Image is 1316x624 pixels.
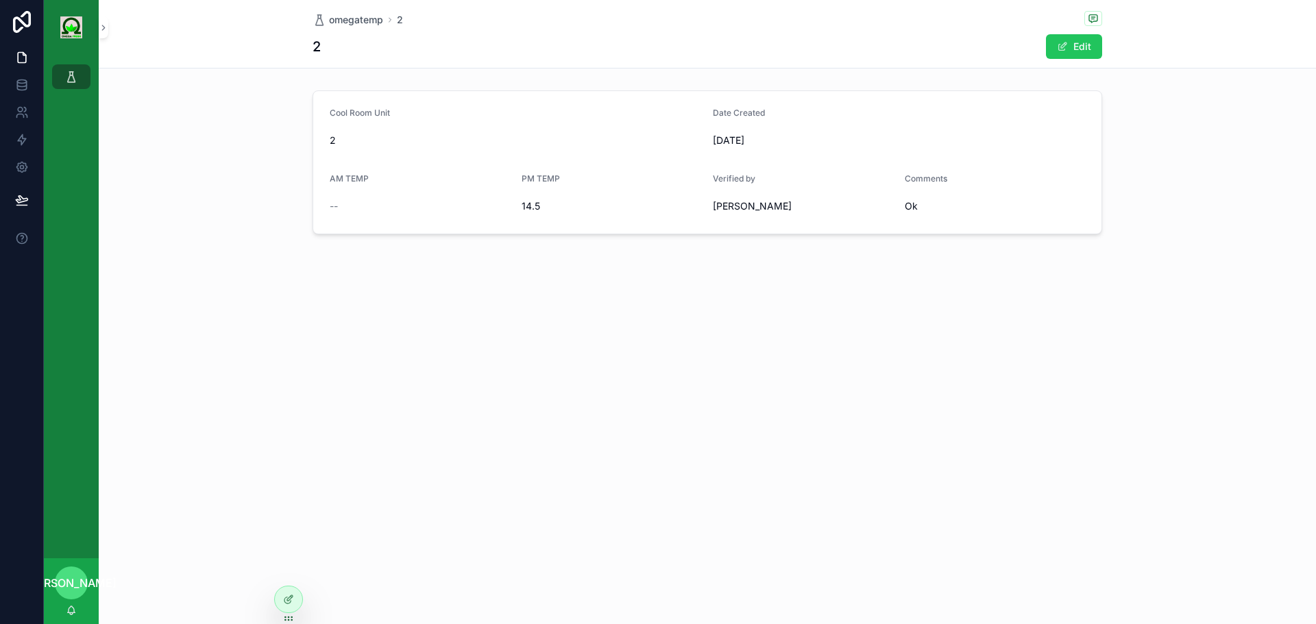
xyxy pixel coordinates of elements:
[60,16,82,38] img: App logo
[713,173,755,184] span: Verified by
[713,108,765,118] span: Date Created
[26,575,117,591] span: [PERSON_NAME]
[905,173,947,184] span: Comments
[713,199,894,213] span: [PERSON_NAME]
[313,37,321,56] h1: 2
[522,199,703,213] span: 14.5
[397,13,403,27] a: 2
[330,134,702,147] span: 2
[313,13,383,27] a: omegatemp
[330,173,369,184] span: AM TEMP
[522,173,560,184] span: PM TEMP
[1046,34,1102,59] button: Edit
[330,199,338,213] span: --
[905,199,1086,213] span: Ok
[44,55,99,107] div: scrollable content
[713,134,1085,147] span: [DATE]
[329,13,383,27] span: omegatemp
[330,108,390,118] span: Cool Room Unit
